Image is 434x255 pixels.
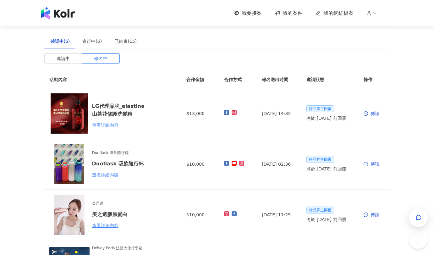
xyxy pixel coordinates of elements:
[51,38,70,45] div: 確認中(6)
[364,110,385,117] div: 傳訊
[323,10,354,17] span: 我的網紅檔案
[82,38,102,45] div: 進行中(6)
[274,10,303,17] a: 我的案件
[257,139,301,190] td: [DATE] 02:36
[409,230,428,249] iframe: Help Scout Beacon - Open
[181,71,219,88] th: 合作金額
[257,190,301,240] td: [DATE] 11:25
[364,111,368,116] span: message
[364,213,368,217] span: message
[257,71,301,88] th: 報名送出時間
[181,190,219,240] td: $10,000
[364,162,368,166] span: message
[92,245,147,251] span: Delsey Paris 法國大使行李箱
[44,71,170,88] th: 活動內容
[315,10,354,17] a: 我的網紅檔案
[306,207,334,213] span: 待品牌主回覆
[359,71,390,88] th: 操作
[364,211,385,218] div: 傳訊
[92,222,147,229] div: 查看詳細內容
[306,165,346,172] span: 將於 [DATE] 前回覆
[181,88,219,139] td: $13,000
[92,210,147,218] h6: 美之選膠原蛋白
[242,10,262,17] span: 我要接案
[49,195,90,235] img: 美之選膠原蛋白送RF美容儀
[301,71,358,88] th: 邀請狀態
[92,122,147,129] div: 查看詳細內容
[92,102,147,118] h6: LG代理品牌_elastine山茶花修護洗髮精
[49,93,90,134] img: elastine山茶花奢華柔順蛋白修護洗髮精
[94,54,107,63] span: 報名中
[57,54,70,63] span: 邀請中
[219,71,257,88] th: 合作方式
[257,88,301,139] td: [DATE] 14:32
[92,150,147,156] span: Duoflask 吸飲隨行杯
[306,105,334,112] span: 待品牌主回覆
[41,7,75,19] img: logo
[306,216,346,223] span: 將於 [DATE] 前回覆
[233,10,262,17] a: 我要接案
[114,38,137,45] div: 已結束(15)
[306,156,334,163] span: 待品牌主回覆
[92,201,147,207] span: 美之選
[364,161,385,168] div: 傳訊
[92,160,147,168] h6: Duoflask 吸飲隨行杯
[49,144,90,184] img: Duoflask 吸飲隨行杯
[92,171,147,178] div: 查看詳細內容
[306,115,346,122] span: 將於 [DATE] 前回覆
[181,139,219,190] td: $10,000
[283,10,303,17] span: 我的案件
